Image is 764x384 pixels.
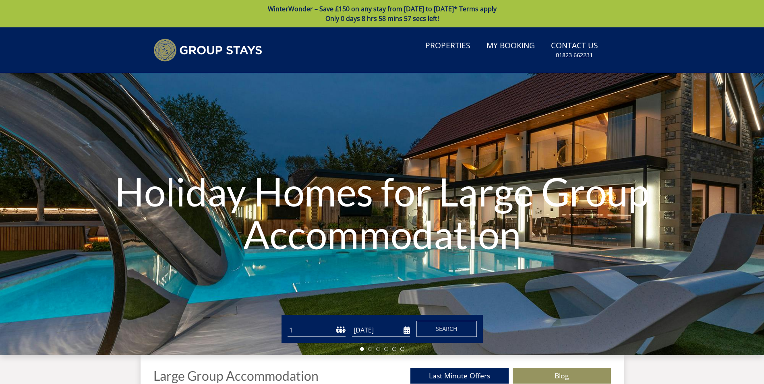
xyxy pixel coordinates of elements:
button: Search [416,321,477,337]
img: Group Stays [153,39,262,62]
a: Blog [513,368,611,384]
h1: Large Group Accommodation [153,369,319,383]
a: Properties [422,37,474,55]
h1: Holiday Homes for Large Group Accommodation [115,154,650,271]
a: Last Minute Offers [410,368,509,384]
small: 01823 662231 [556,51,593,59]
a: My Booking [483,37,538,55]
span: Only 0 days 8 hrs 58 mins 57 secs left! [325,14,439,23]
input: Arrival Date [352,324,410,337]
span: Search [436,325,458,332]
a: Contact Us01823 662231 [548,37,601,63]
